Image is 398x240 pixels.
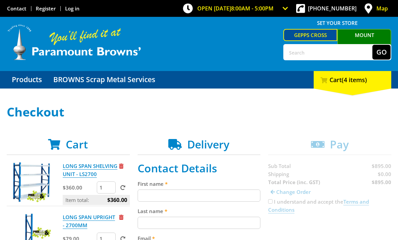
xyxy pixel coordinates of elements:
a: Log in [65,5,80,12]
a: Go to the registration page [36,5,56,12]
span: Set your store [283,18,391,28]
span: (4 items) [342,76,367,84]
a: Go to the Products page [7,71,47,89]
input: Please enter your first name. [138,190,261,202]
h2: Contact Details [138,162,261,175]
span: Delivery [187,137,229,151]
a: LONG SPAN UPRIGHT - 2700MM [63,214,115,229]
a: Gepps Cross [283,29,337,41]
div: Cart [314,71,391,89]
a: [PHONE_NUMBER] [308,5,357,12]
span: 8:00am - 5:00pm [231,5,274,12]
a: Go to the Contact page [7,5,26,12]
input: Search [284,45,372,60]
p: $360.00 [63,183,95,192]
span: OPEN [DATE] [197,5,274,12]
span: $360.00 [107,195,127,205]
input: Please enter your last name. [138,217,261,229]
a: Go to the BROWNS Scrap Metal Services page [48,71,160,89]
span: Cart [66,137,88,151]
button: Go [372,45,391,60]
img: LONG SPAN SHELVING UNIT - LS2700 [11,162,52,202]
img: Paramount Browns' [7,24,142,61]
a: LONG SPAN SHELVING UNIT - LS2700 [63,163,117,178]
p: Item total: [63,195,130,205]
a: Mount [PERSON_NAME] [337,29,391,52]
label: Last name [138,207,261,215]
a: Remove from cart [119,214,123,220]
h1: Checkout [7,105,391,119]
label: First name [138,180,261,188]
a: Remove from cart [119,163,123,169]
